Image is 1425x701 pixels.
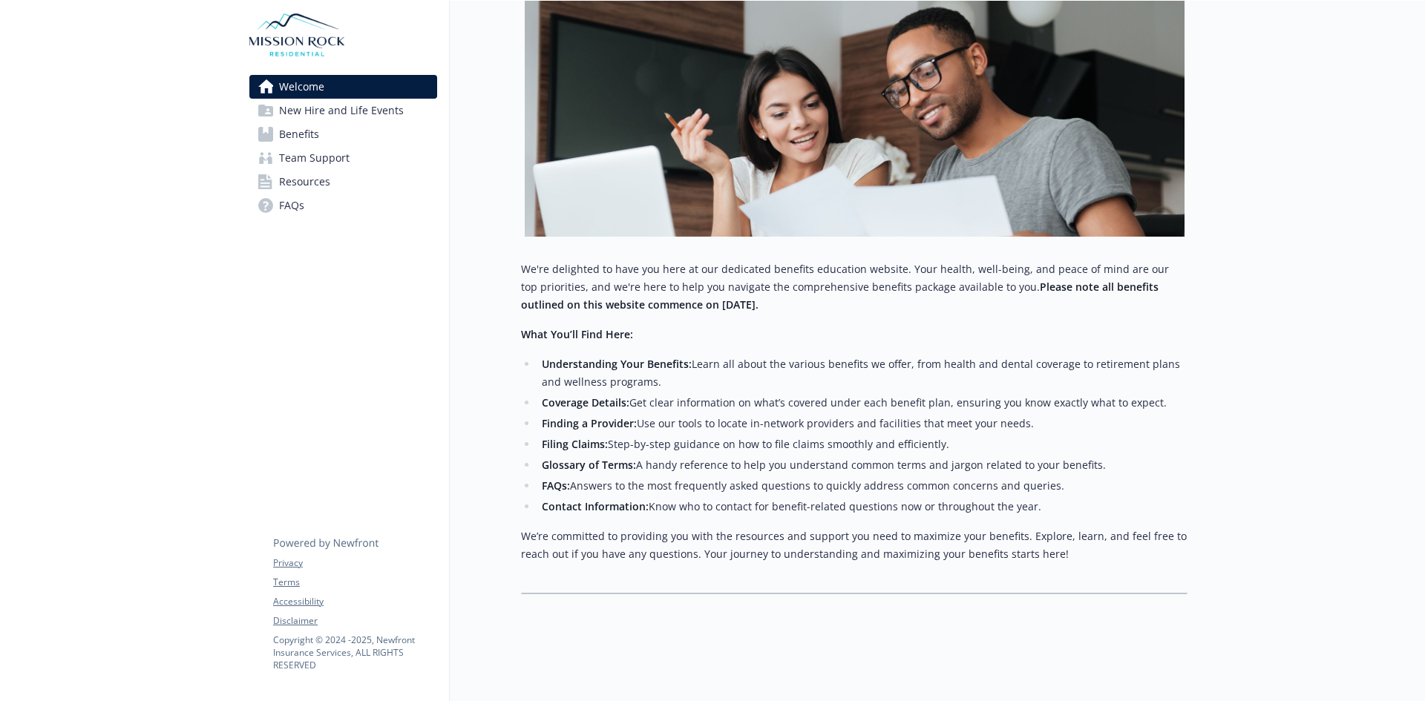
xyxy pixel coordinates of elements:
[279,146,350,170] span: Team Support
[279,75,324,99] span: Welcome
[542,395,629,409] strong: Coverage Details:
[542,416,637,430] strong: Finding a Provider:
[273,556,436,570] a: Privacy
[279,122,319,146] span: Benefits
[537,477,1187,495] li: Answers to the most frequently asked questions to quickly address common concerns and queries.
[279,170,330,194] span: Resources
[542,458,636,472] strong: Glossary of Terms:
[521,260,1187,314] p: We're delighted to have you here at our dedicated benefits education website. Your health, well-b...
[521,327,633,341] strong: What You’ll Find Here:
[273,633,436,671] p: Copyright © 2024 - 2025 , Newfront Insurance Services, ALL RIGHTS RESERVED
[537,415,1187,432] li: Use our tools to locate in-network providers and facilities that meet your needs.
[537,355,1187,391] li: Learn all about the various benefits we offer, from health and dental coverage to retirement plan...
[273,576,436,589] a: Terms
[273,595,436,608] a: Accessibility
[249,75,437,99] a: Welcome
[249,146,437,170] a: Team Support
[249,170,437,194] a: Resources
[273,614,436,628] a: Disclaimer
[542,499,649,513] strong: Contact Information:
[249,99,437,122] a: New Hire and Life Events
[537,456,1187,474] li: A handy reference to help you understand common terms and jargon related to your benefits.
[279,194,304,217] span: FAQs
[521,527,1187,563] p: We’re committed to providing you with the resources and support you need to maximize your benefit...
[542,478,570,493] strong: FAQs:
[537,435,1187,453] li: Step-by-step guidance on how to file claims smoothly and efficiently.
[542,437,608,451] strong: Filing Claims:
[537,498,1187,516] li: Know who to contact for benefit-related questions now or throughout the year.
[279,99,404,122] span: New Hire and Life Events
[249,122,437,146] a: Benefits
[537,394,1187,412] li: Get clear information on what’s covered under each benefit plan, ensuring you know exactly what t...
[542,357,692,371] strong: Understanding Your Benefits:
[249,194,437,217] a: FAQs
